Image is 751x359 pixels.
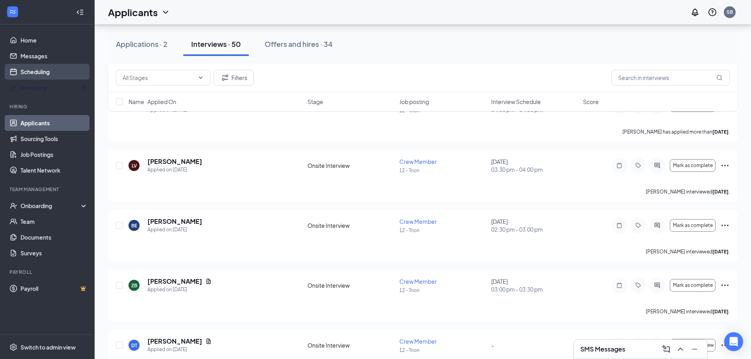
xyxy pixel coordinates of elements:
div: Onsite Interview [307,341,395,349]
a: Scheduling [20,64,88,80]
p: 12 - Trion [399,347,486,353]
svg: QuestionInfo [708,7,717,17]
span: Stage [307,98,323,106]
b: [DATE] [712,309,729,314]
p: [PERSON_NAME] interviewed . [646,308,730,315]
h3: SMS Messages [580,345,625,353]
span: Mark as complete [673,283,713,288]
svg: UserCheck [9,202,17,210]
div: Applications · 2 [116,39,168,49]
svg: Ellipses [720,161,730,170]
div: Interviews · 50 [191,39,241,49]
h1: Applicants [108,6,158,19]
svg: Note [615,222,624,229]
button: Schedule interview [670,339,716,352]
div: Applied on [DATE] [147,346,212,353]
b: [DATE] [712,249,729,255]
svg: Minimize [690,344,699,354]
h5: [PERSON_NAME] [147,157,202,166]
span: Mark as complete [673,223,713,228]
p: [PERSON_NAME] interviewed . [646,248,730,255]
a: Surveys [20,245,88,261]
span: Interview Schedule [491,98,541,106]
svg: Note [615,162,624,169]
a: Talent Network [20,162,88,178]
div: Hiring [9,103,86,110]
a: Applicants [20,115,88,131]
div: Onsite Interview [307,221,395,229]
a: Home [20,32,88,48]
span: Name · Applied On [129,98,176,106]
p: 12 - Trion [399,227,486,234]
span: 03:30 pm - 04:00 pm [491,166,578,173]
div: Team Management [9,186,86,193]
svg: ChevronUp [676,344,685,354]
span: Job posting [399,98,429,106]
div: Open Intercom Messenger [724,332,743,351]
div: BE [131,222,137,229]
span: Crew Member [399,278,437,285]
button: Mark as complete [670,279,716,292]
input: All Stages [123,73,194,82]
span: - [491,342,494,349]
svg: Collapse [76,8,84,16]
svg: Notifications [690,7,700,17]
svg: Tag [634,282,643,288]
button: Mark as complete [670,219,716,232]
div: [DATE] [491,218,578,233]
div: Applied on [DATE] [147,166,202,174]
span: 02:30 pm - 03:00 pm [491,225,578,233]
button: ComposeMessage [660,343,673,355]
div: Onsite Interview [307,281,395,289]
span: 03:00 pm - 03:30 pm [491,285,578,293]
div: ZB [131,282,137,289]
div: Offers and hires · 34 [265,39,333,49]
button: Filter Filters [214,70,254,86]
h5: [PERSON_NAME] [147,217,202,226]
div: Switch to admin view [20,343,76,351]
h5: [PERSON_NAME] [147,277,202,286]
div: Payroll [9,269,86,275]
div: Onboarding [20,202,81,210]
svg: Document [205,278,212,285]
svg: Tag [634,222,643,229]
span: Crew Member [399,218,437,225]
svg: ChevronDown [198,74,204,81]
p: [PERSON_NAME] has applied more than . [622,128,730,135]
svg: Settings [9,343,17,351]
a: Job Postings [20,147,88,162]
svg: MagnifyingGlass [716,74,723,81]
h5: [PERSON_NAME] [147,337,202,346]
span: Crew Member [399,338,437,345]
div: DT [131,342,137,349]
div: SB [727,9,733,15]
b: [DATE] [712,129,729,135]
svg: Tag [634,162,643,169]
a: Documents [20,229,88,245]
svg: Filter [220,73,230,82]
div: Applied on [DATE] [147,226,202,234]
div: Reporting [20,84,88,91]
button: Minimize [688,343,701,355]
svg: ActiveChat [652,222,662,229]
div: [DATE] [491,158,578,173]
svg: WorkstreamLogo [9,8,17,16]
a: PayrollCrown [20,281,88,296]
a: Sourcing Tools [20,131,88,147]
span: Score [583,98,599,106]
svg: Analysis [9,84,17,91]
button: Mark as complete [670,159,716,172]
span: Crew Member [399,158,437,165]
svg: ActiveChat [652,282,662,288]
svg: Ellipses [720,221,730,230]
svg: Note [615,282,624,288]
a: Team [20,214,88,229]
div: [DATE] [491,277,578,293]
b: [DATE] [712,189,729,195]
svg: Ellipses [720,340,730,350]
p: 12 - Trion [399,287,486,294]
svg: ChevronDown [161,7,170,17]
span: Mark as complete [673,163,713,168]
div: Onsite Interview [307,162,395,169]
a: Messages [20,48,88,64]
